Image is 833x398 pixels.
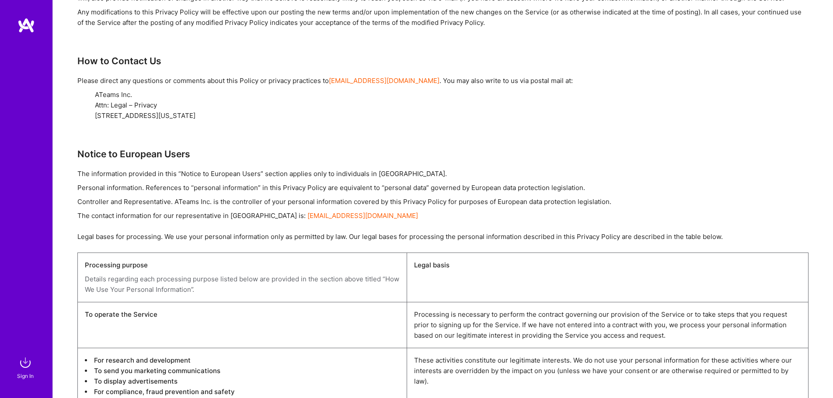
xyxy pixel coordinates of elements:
div: How to Contact Us [77,55,809,66]
div: Legal bases for processing. We use your personal information only as permitted by law. Our legal ... [77,232,809,242]
img: logo [17,17,35,33]
a: [EMAIL_ADDRESS][DOMAIN_NAME] [307,211,418,220]
li: For compliance, fraud prevention and safety [85,387,400,397]
div: Processing is necessary to perform the contract governing our provision of the Service or to take... [407,302,809,348]
img: sign in [17,354,34,371]
div: Any modifications to this Privacy Policy will be effective upon our posting the new terms and/or ... [77,7,809,28]
li: To display advertisements [85,376,400,387]
div: ATeams Inc. Attn: Legal – Privacy [STREET_ADDRESS][US_STATE] [95,90,809,121]
li: For research and development [85,355,400,366]
li: To send you marketing communications [85,366,400,376]
a: [EMAIL_ADDRESS][DOMAIN_NAME] [329,76,439,85]
div: Sign In [17,371,34,381]
div: Notice to European Users [77,149,809,159]
div: Please direct any questions or comments about this Policy or privacy practices to . You may also ... [77,76,809,86]
div: Controller and Representative. ATeams Inc. is the controller of your personal information covered... [77,197,809,207]
div: Processing purpose [85,260,400,270]
div: Details regarding each processing purpose listed below are provided in the section above titled “... [85,274,400,295]
div: The contact information for our representative in [GEOGRAPHIC_DATA] is: [77,211,809,221]
div: To operate the Service [85,309,400,320]
a: sign inSign In [18,354,34,381]
div: Personal information. References to “personal information” in this Privacy Policy are equivalent ... [77,183,809,193]
div: The information provided in this “Notice to European Users” section applies only to individuals i... [77,169,809,179]
div: Legal basis [407,253,457,302]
